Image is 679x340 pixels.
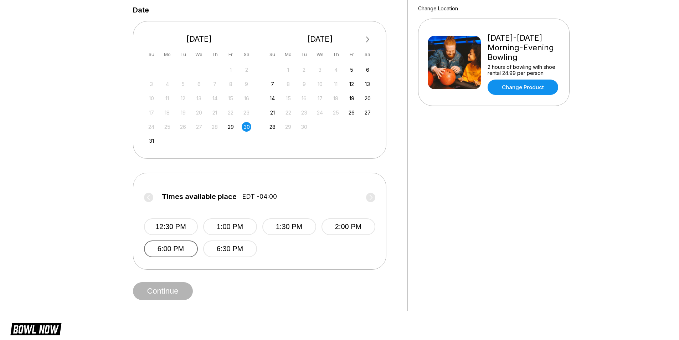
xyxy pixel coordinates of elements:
[283,122,293,132] div: Not available Monday, September 29th, 2025
[347,65,356,75] div: Choose Friday, September 5th, 2025
[146,93,156,103] div: Not available Sunday, August 10th, 2025
[163,122,172,132] div: Not available Monday, August 25th, 2025
[178,79,188,89] div: Not available Tuesday, August 5th, 2025
[146,108,156,117] div: Not available Sunday, August 17th, 2025
[283,65,293,75] div: Not available Monday, September 1st, 2025
[203,240,257,257] button: 6:30 PM
[194,108,204,117] div: Not available Wednesday, August 20th, 2025
[299,93,309,103] div: Not available Tuesday, September 16th, 2025
[347,93,356,103] div: Choose Friday, September 19th, 2025
[194,122,204,132] div: Not available Wednesday, August 27th, 2025
[363,79,372,89] div: Choose Saturday, September 13th, 2025
[242,93,251,103] div: Not available Saturday, August 16th, 2025
[283,93,293,103] div: Not available Monday, September 15th, 2025
[144,34,254,44] div: [DATE]
[322,218,375,235] button: 2:00 PM
[265,34,375,44] div: [DATE]
[242,122,251,132] div: Choose Saturday, August 30th, 2025
[210,79,220,89] div: Not available Thursday, August 7th, 2025
[488,64,560,76] div: 2 hours of bowling with shoe rental 24.99 per person
[363,108,372,117] div: Choose Saturday, September 27th, 2025
[210,93,220,103] div: Not available Thursday, August 14th, 2025
[162,193,237,201] span: Times available place
[226,93,236,103] div: Not available Friday, August 15th, 2025
[178,122,188,132] div: Not available Tuesday, August 26th, 2025
[226,122,236,132] div: Choose Friday, August 29th, 2025
[226,65,236,75] div: Not available Friday, August 1st, 2025
[283,79,293,89] div: Not available Monday, September 8th, 2025
[194,79,204,89] div: Not available Wednesday, August 6th, 2025
[331,108,341,117] div: Not available Thursday, September 25th, 2025
[146,50,156,59] div: Su
[262,218,316,235] button: 1:30 PM
[210,50,220,59] div: Th
[299,65,309,75] div: Not available Tuesday, September 2nd, 2025
[315,108,325,117] div: Not available Wednesday, September 24th, 2025
[144,240,198,257] button: 6:00 PM
[331,65,341,75] div: Not available Thursday, September 4th, 2025
[146,79,156,89] div: Not available Sunday, August 3rd, 2025
[331,93,341,103] div: Not available Thursday, September 18th, 2025
[146,64,253,146] div: month 2025-08
[226,108,236,117] div: Not available Friday, August 22nd, 2025
[299,50,309,59] div: Tu
[242,193,277,201] span: EDT -04:00
[299,79,309,89] div: Not available Tuesday, September 9th, 2025
[242,108,251,117] div: Not available Saturday, August 23rd, 2025
[242,79,251,89] div: Not available Saturday, August 9th, 2025
[268,93,277,103] div: Choose Sunday, September 14th, 2025
[428,36,481,89] img: Friday-Sunday Morning-Evening Bowling
[488,33,560,62] div: [DATE]-[DATE] Morning-Evening Bowling
[146,122,156,132] div: Not available Sunday, August 24th, 2025
[347,50,356,59] div: Fr
[315,93,325,103] div: Not available Wednesday, September 17th, 2025
[133,6,149,14] label: Date
[178,50,188,59] div: Tu
[331,50,341,59] div: Th
[283,50,293,59] div: Mo
[347,108,356,117] div: Choose Friday, September 26th, 2025
[163,93,172,103] div: Not available Monday, August 11th, 2025
[178,93,188,103] div: Not available Tuesday, August 12th, 2025
[299,122,309,132] div: Not available Tuesday, September 30th, 2025
[331,79,341,89] div: Not available Thursday, September 11th, 2025
[268,79,277,89] div: Choose Sunday, September 7th, 2025
[418,5,458,11] a: Change Location
[363,93,372,103] div: Choose Saturday, September 20th, 2025
[242,50,251,59] div: Sa
[315,79,325,89] div: Not available Wednesday, September 10th, 2025
[194,50,204,59] div: We
[146,136,156,146] div: Choose Sunday, August 31st, 2025
[315,65,325,75] div: Not available Wednesday, September 3rd, 2025
[268,50,277,59] div: Su
[488,80,558,95] a: Change Product
[210,108,220,117] div: Not available Thursday, August 21st, 2025
[163,108,172,117] div: Not available Monday, August 18th, 2025
[268,108,277,117] div: Choose Sunday, September 21st, 2025
[226,50,236,59] div: Fr
[144,218,198,235] button: 12:30 PM
[226,79,236,89] div: Not available Friday, August 8th, 2025
[347,79,356,89] div: Choose Friday, September 12th, 2025
[210,122,220,132] div: Not available Thursday, August 28th, 2025
[315,50,325,59] div: We
[242,65,251,75] div: Not available Saturday, August 2nd, 2025
[299,108,309,117] div: Not available Tuesday, September 23rd, 2025
[203,218,257,235] button: 1:00 PM
[194,93,204,103] div: Not available Wednesday, August 13th, 2025
[163,50,172,59] div: Mo
[268,122,277,132] div: Choose Sunday, September 28th, 2025
[363,65,372,75] div: Choose Saturday, September 6th, 2025
[283,108,293,117] div: Not available Monday, September 22nd, 2025
[163,79,172,89] div: Not available Monday, August 4th, 2025
[267,64,374,132] div: month 2025-09
[362,34,374,45] button: Next Month
[178,108,188,117] div: Not available Tuesday, August 19th, 2025
[363,50,372,59] div: Sa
